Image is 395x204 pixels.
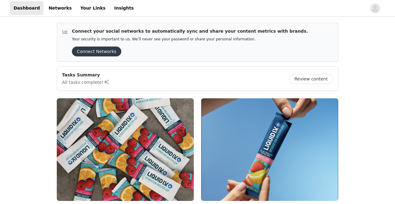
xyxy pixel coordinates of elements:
button: Review content [289,74,333,84]
div: avatar [372,3,378,13]
p: Tasks Summary [62,72,110,78]
button: Connect Networks [72,47,121,56]
a: Insights [110,1,137,15]
a: Networks [45,1,75,15]
img: Liquid I.V. [201,98,338,201]
a: Dashboard [10,1,44,15]
img: Liquid I.V. [57,98,194,201]
p: Connect your social networks to automatically sync and share your content metrics with brands. [72,28,308,35]
p: Your security is important to us. We’ll never see your password or share your personal information. [72,37,308,42]
a: Your Links [77,1,109,15]
p: All tasks complete! [62,78,110,86]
